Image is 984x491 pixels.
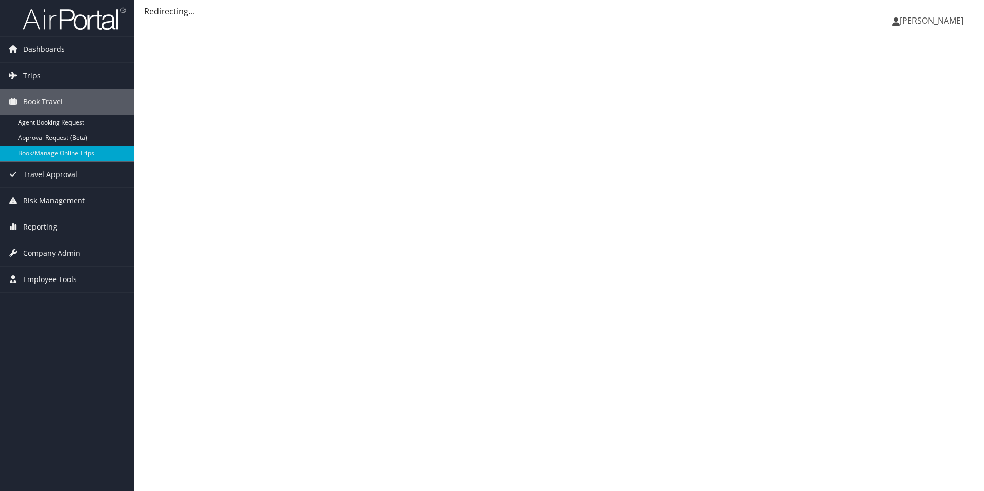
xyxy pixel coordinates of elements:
[23,89,63,115] span: Book Travel
[23,188,85,214] span: Risk Management
[23,37,65,62] span: Dashboards
[23,214,57,240] span: Reporting
[144,5,974,17] div: Redirecting...
[23,162,77,187] span: Travel Approval
[23,240,80,266] span: Company Admin
[23,7,126,31] img: airportal-logo.png
[23,63,41,89] span: Trips
[892,5,974,36] a: [PERSON_NAME]
[23,267,77,292] span: Employee Tools
[900,15,963,26] span: [PERSON_NAME]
